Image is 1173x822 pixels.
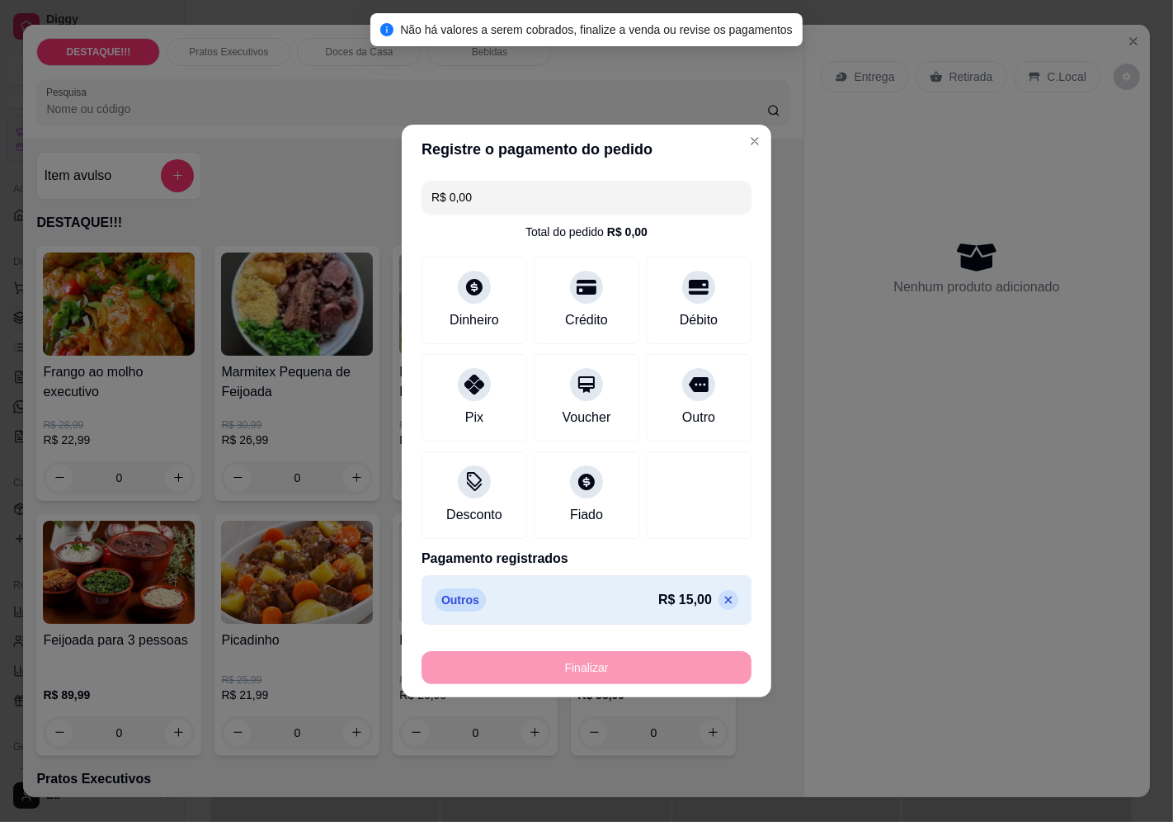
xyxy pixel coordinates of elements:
[570,505,603,525] div: Fiado
[422,549,751,569] p: Pagamento registrados
[565,310,608,330] div: Crédito
[465,408,483,428] div: Pix
[682,408,715,428] div: Outro
[450,310,499,330] div: Dinheiro
[563,408,611,428] div: Voucher
[525,224,648,240] div: Total do pedido
[431,181,742,214] input: Ex.: hambúrguer de cordeiro
[680,310,718,330] div: Débito
[435,588,486,612] p: Outros
[380,23,393,36] span: info-circle
[742,128,768,154] button: Close
[607,224,648,240] div: R$ 0,00
[400,23,793,36] span: Não há valores a serem cobrados, finalize a venda ou revise os pagamentos
[446,505,502,525] div: Desconto
[402,125,771,174] header: Registre o pagamento do pedido
[658,590,712,610] p: R$ 15,00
